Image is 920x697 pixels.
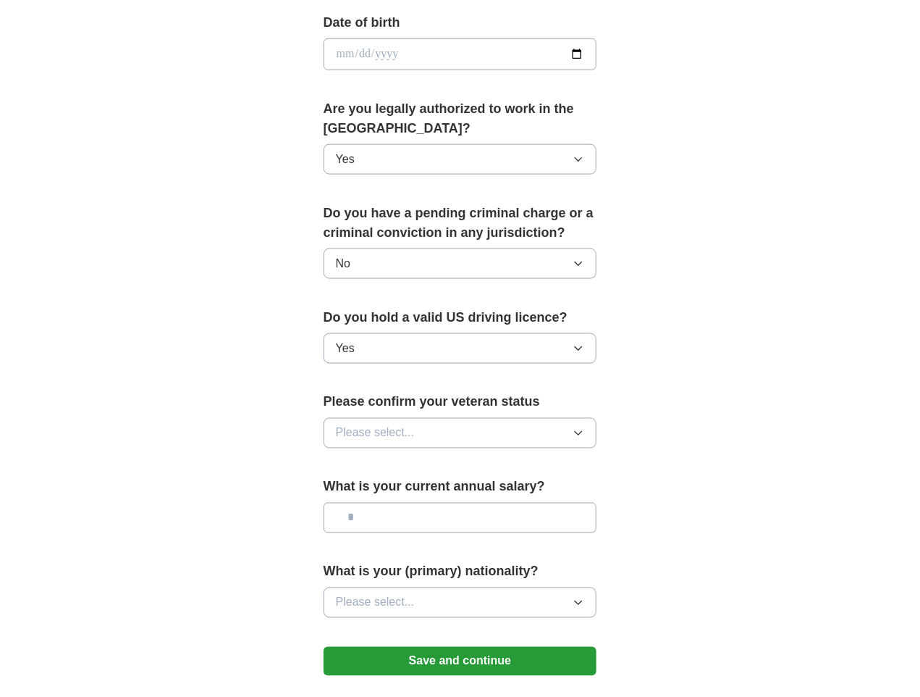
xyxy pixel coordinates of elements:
[324,144,597,175] button: Yes
[324,204,597,243] label: Do you have a pending criminal charge or a criminal conviction in any jurisdiction?
[324,588,597,618] button: Please select...
[324,418,597,448] button: Please select...
[336,255,350,272] span: No
[324,393,597,412] label: Please confirm your veteran status
[336,151,355,168] span: Yes
[324,647,597,676] button: Save and continue
[324,99,597,138] label: Are you legally authorized to work in the [GEOGRAPHIC_DATA]?
[336,340,355,357] span: Yes
[324,333,597,364] button: Yes
[336,425,415,442] span: Please select...
[336,594,415,612] span: Please select...
[324,249,597,279] button: No
[324,562,597,582] label: What is your (primary) nationality?
[324,13,597,33] label: Date of birth
[324,477,597,497] label: What is your current annual salary?
[324,308,597,327] label: Do you hold a valid US driving licence?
